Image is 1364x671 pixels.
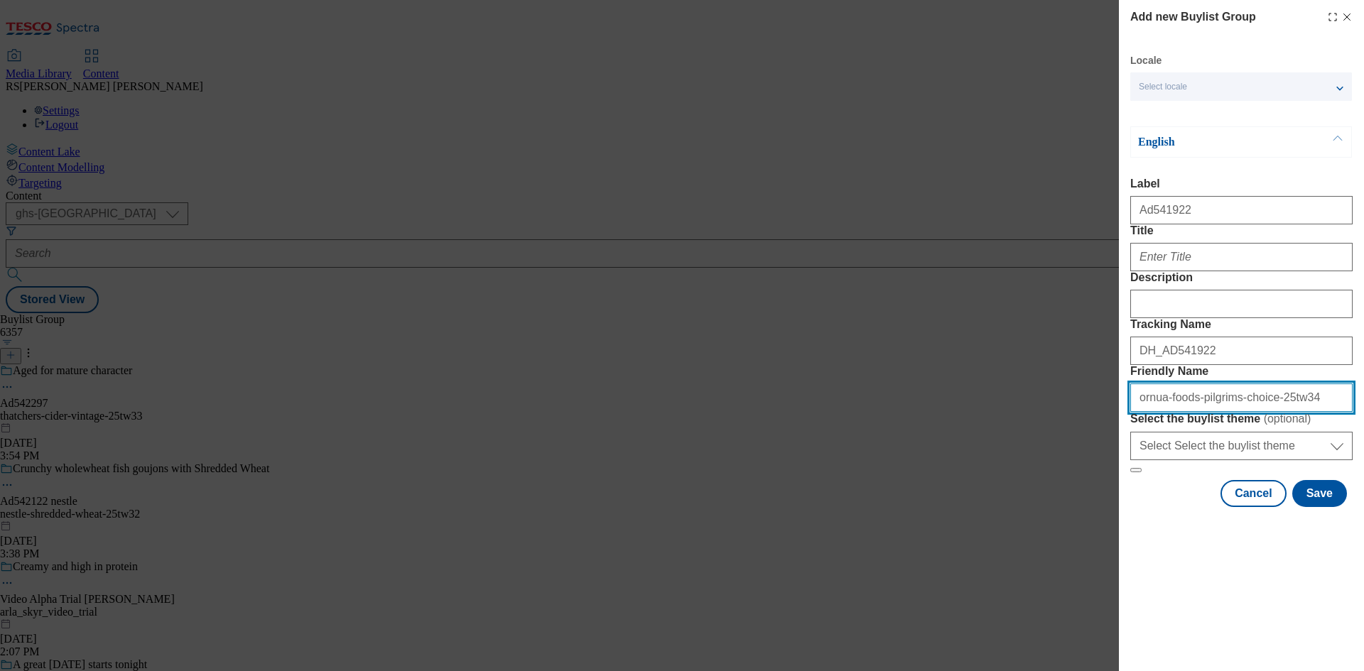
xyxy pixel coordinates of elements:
h4: Add new Buylist Group [1130,9,1256,26]
input: Enter Tracking Name [1130,337,1353,365]
button: Save [1292,480,1347,507]
input: Enter Label [1130,196,1353,224]
label: Select the buylist theme [1130,412,1353,426]
label: Locale [1130,57,1162,65]
input: Enter Description [1130,290,1353,318]
label: Friendly Name [1130,365,1353,378]
input: Enter Title [1130,243,1353,271]
p: English [1138,135,1287,149]
label: Description [1130,271,1353,284]
input: Enter Friendly Name [1130,383,1353,412]
button: Cancel [1220,480,1286,507]
button: Select locale [1130,72,1352,101]
label: Label [1130,178,1353,190]
span: ( optional ) [1264,413,1311,425]
label: Title [1130,224,1353,237]
span: Select locale [1139,82,1187,92]
label: Tracking Name [1130,318,1353,331]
